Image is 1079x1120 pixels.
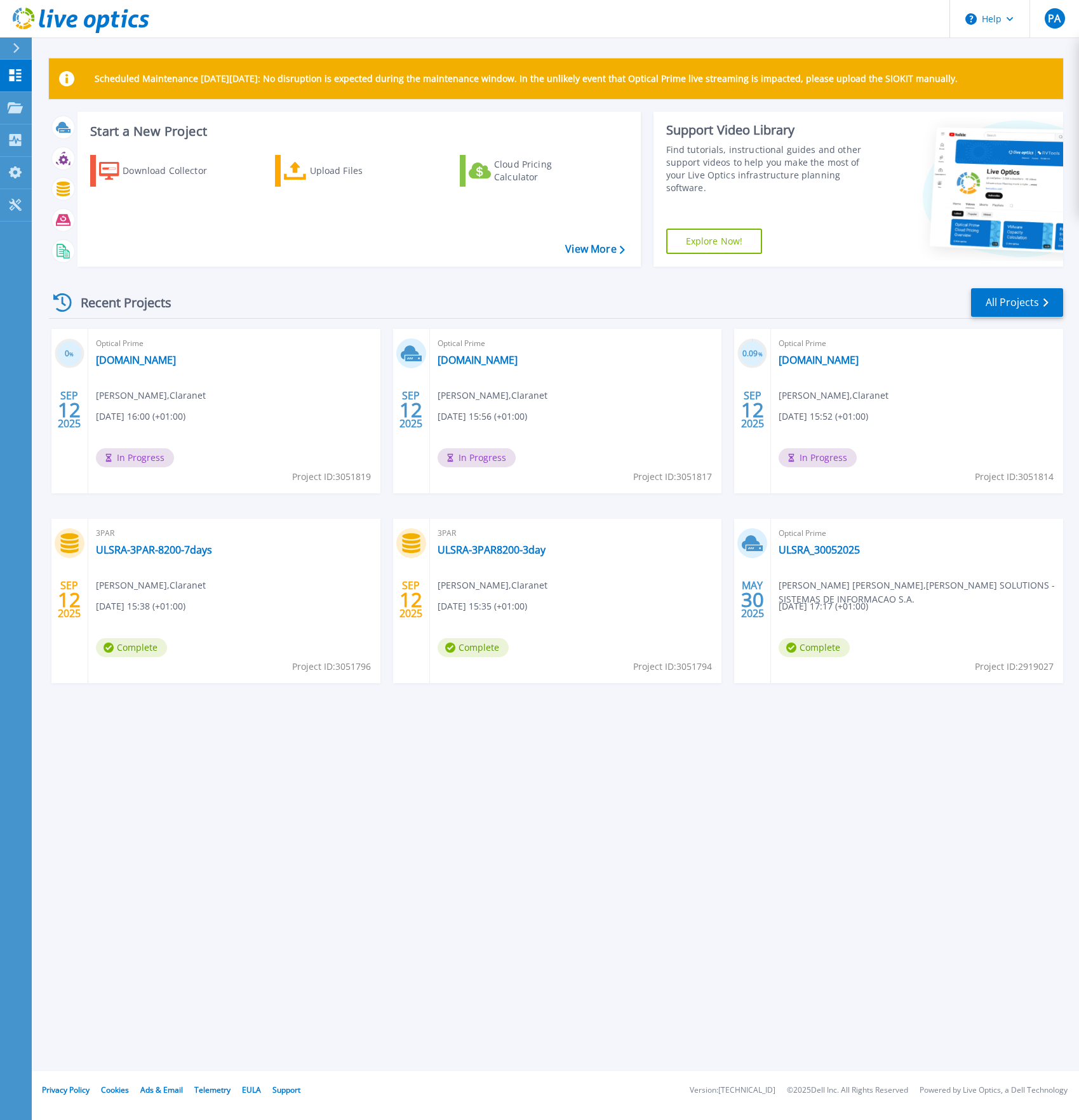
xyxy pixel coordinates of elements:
span: 12 [741,404,764,415]
div: Upload Files [310,158,412,183]
li: Powered by Live Optics, a Dell Technology [920,1086,1068,1095]
a: ULSRA_30052025 [779,543,860,556]
span: In Progress [96,448,174,467]
a: Upload Files [275,155,417,187]
div: Find tutorials, instructional guides and other support videos to help you make the most of your L... [666,143,874,194]
span: Project ID: 3051796 [292,660,371,674]
span: Project ID: 3051817 [633,470,712,484]
span: In Progress [438,448,516,467]
span: [DATE] 15:52 (+01:00) [779,410,868,423]
div: Recent Projects [49,287,189,318]
div: Support Video Library [666,122,874,138]
span: Complete [779,638,850,657]
span: [PERSON_NAME] , Claranet [96,578,206,592]
span: 3PAR [96,526,373,540]
h3: 0 [55,347,84,361]
a: Cookies [101,1084,129,1095]
div: SEP 2025 [57,577,81,623]
li: Version: [TECHNICAL_ID] [690,1086,775,1095]
div: SEP 2025 [399,577,423,623]
div: MAY 2025 [741,577,765,623]
span: Project ID: 3051814 [975,470,1054,484]
a: Telemetry [194,1084,231,1095]
span: % [758,350,763,357]
span: [PERSON_NAME] , Claranet [96,389,206,403]
a: Explore Now! [666,229,763,254]
span: [DATE] 15:56 (+01:00) [438,410,527,423]
li: © 2025 Dell Inc. All Rights Reserved [787,1086,908,1095]
a: Ads & Email [140,1084,183,1095]
a: EULA [242,1084,261,1095]
div: Cloud Pricing Calculator [494,158,596,183]
span: Project ID: 3051794 [633,660,712,674]
span: Project ID: 3051819 [292,470,371,484]
a: [DOMAIN_NAME] [438,354,518,366]
span: [DATE] 16:00 (+01:00) [96,410,185,423]
span: 12 [58,404,81,415]
a: ULSRA-3PAR8200-3day [438,543,546,556]
span: In Progress [779,448,857,467]
span: [PERSON_NAME] , Claranet [438,389,547,403]
span: Optical Prime [779,337,1056,350]
a: Privacy Policy [42,1084,90,1095]
span: 3PAR [438,526,714,540]
div: Download Collector [123,158,224,183]
span: [DATE] 17:17 (+01:00) [779,599,868,613]
span: Optical Prime [96,337,373,350]
span: PA [1048,13,1061,23]
a: Cloud Pricing Calculator [460,155,601,187]
span: Project ID: 2919027 [975,660,1054,674]
span: [PERSON_NAME] , Claranet [779,389,888,403]
a: Download Collector [90,155,232,187]
h3: Start a New Project [90,124,624,138]
p: Scheduled Maintenance [DATE][DATE]: No disruption is expected during the maintenance window. In t... [95,74,958,84]
span: [PERSON_NAME] [PERSON_NAME] , [PERSON_NAME] SOLUTIONS - SISTEMAS DE INFORMACAO S.A. [779,578,1063,606]
span: % [69,350,74,357]
a: [DOMAIN_NAME] [96,354,176,366]
span: 30 [741,594,764,605]
span: 12 [399,594,422,605]
a: ULSRA-3PAR-8200-7days [96,543,212,556]
span: [DATE] 15:38 (+01:00) [96,599,185,613]
a: All Projects [971,288,1063,317]
div: SEP 2025 [741,387,765,433]
span: Complete [438,638,509,657]
span: [PERSON_NAME] , Claranet [438,578,547,592]
span: 12 [58,594,81,605]
span: 12 [399,404,422,415]
div: SEP 2025 [57,387,81,433]
span: Complete [96,638,167,657]
span: [DATE] 15:35 (+01:00) [438,599,527,613]
div: SEP 2025 [399,387,423,433]
span: Optical Prime [779,526,1056,540]
a: Support [272,1084,300,1095]
span: Optical Prime [438,337,714,350]
a: [DOMAIN_NAME] [779,354,859,366]
h3: 0.09 [737,347,767,361]
a: View More [565,243,624,255]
